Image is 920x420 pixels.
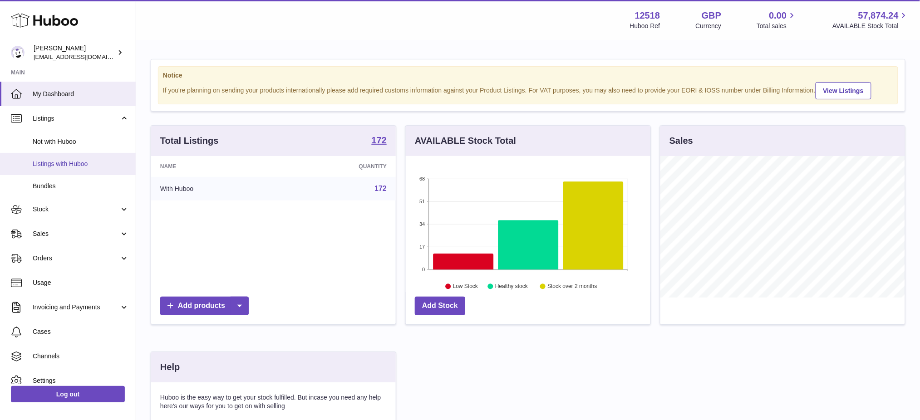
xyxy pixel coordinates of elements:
[33,205,119,214] span: Stock
[630,22,660,30] div: Huboo Ref
[33,352,129,361] span: Channels
[33,114,119,123] span: Listings
[757,22,797,30] span: Total sales
[33,137,129,146] span: Not with Huboo
[702,10,721,22] strong: GBP
[33,278,129,287] span: Usage
[696,22,722,30] div: Currency
[757,10,797,30] a: 0.00 Total sales
[11,46,25,59] img: internalAdmin-12518@internal.huboo.com
[33,303,119,312] span: Invoicing and Payments
[769,10,787,22] span: 0.00
[33,254,119,263] span: Orders
[34,53,133,60] span: [EMAIL_ADDRESS][DOMAIN_NAME]
[33,160,129,168] span: Listings with Huboo
[34,44,115,61] div: [PERSON_NAME]
[33,182,129,190] span: Bundles
[11,386,125,402] a: Log out
[33,230,119,238] span: Sales
[635,10,660,22] strong: 12518
[832,10,909,30] a: 57,874.24 AVAILABLE Stock Total
[832,22,909,30] span: AVAILABLE Stock Total
[33,376,129,385] span: Settings
[33,90,129,98] span: My Dashboard
[33,327,129,336] span: Cases
[858,10,899,22] span: 57,874.24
